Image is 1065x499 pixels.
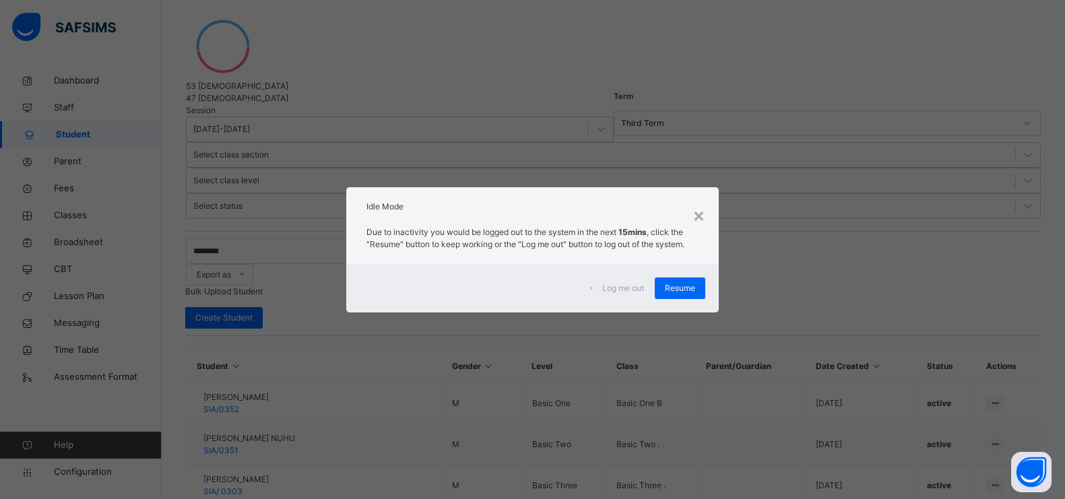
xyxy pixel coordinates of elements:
[1011,452,1052,492] button: Open asap
[618,227,647,237] strong: 15mins
[692,201,705,229] div: ×
[665,282,695,294] span: Resume
[366,201,699,213] h2: Idle Mode
[366,226,699,251] p: Due to inactivity you would be logged out to the system in the next , click the "Resume" button t...
[602,282,644,294] span: Log me out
